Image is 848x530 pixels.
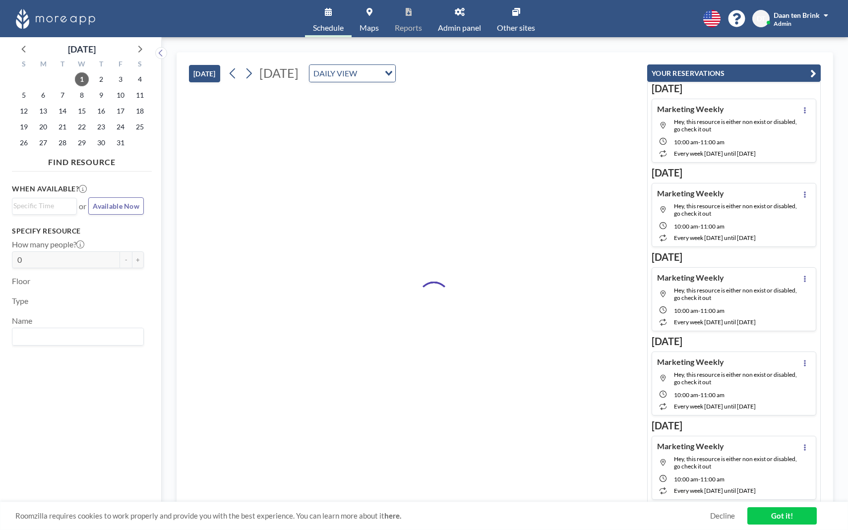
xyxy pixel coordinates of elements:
span: [DATE] [259,65,299,80]
input: Search for option [360,67,379,80]
span: Tuesday, October 28, 2025 [56,136,69,150]
button: YOUR RESERVATIONS [647,64,821,82]
span: Reports [395,24,422,32]
h4: Marketing Weekly [657,188,724,198]
span: Friday, October 24, 2025 [114,120,127,134]
span: Sunday, October 26, 2025 [17,136,31,150]
div: S [14,59,34,71]
div: M [34,59,53,71]
a: here. [384,511,401,520]
span: Wednesday, October 22, 2025 [75,120,89,134]
h4: Marketing Weekly [657,441,724,451]
button: - [120,251,132,268]
div: [DATE] [68,42,96,56]
button: + [132,251,144,268]
span: Daan ten Brink [774,11,820,19]
span: - [698,475,700,483]
span: 10:00 AM [674,391,698,399]
span: Tuesday, October 14, 2025 [56,104,69,118]
label: Name [12,316,32,326]
span: Available Now [93,202,139,210]
span: - [698,138,700,146]
span: Friday, October 31, 2025 [114,136,127,150]
div: F [111,59,130,71]
span: 10:00 AM [674,223,698,230]
div: S [130,59,149,71]
div: Search for option [12,328,143,345]
span: 11:00 AM [700,475,725,483]
span: 11:00 AM [700,223,725,230]
span: 11:00 AM [700,391,725,399]
label: Type [12,296,28,306]
span: Admin panel [438,24,481,32]
span: Sunday, October 5, 2025 [17,88,31,102]
span: Wednesday, October 1, 2025 [75,72,89,86]
span: Friday, October 10, 2025 [114,88,127,102]
span: Thursday, October 16, 2025 [94,104,108,118]
h3: [DATE] [652,335,816,348]
span: every week [DATE] until [DATE] [674,150,756,157]
span: Saturday, October 4, 2025 [133,72,147,86]
div: T [53,59,72,71]
span: Wednesday, October 29, 2025 [75,136,89,150]
span: Saturday, October 25, 2025 [133,120,147,134]
img: organization-logo [16,9,95,29]
span: 10:00 AM [674,475,698,483]
span: Schedule [313,24,344,32]
span: Friday, October 17, 2025 [114,104,127,118]
span: Tuesday, October 7, 2025 [56,88,69,102]
span: Monday, October 27, 2025 [36,136,50,150]
input: Search for option [13,330,138,343]
a: Decline [710,511,735,521]
div: Search for option [309,65,395,82]
h3: [DATE] [652,82,816,95]
span: Friday, October 3, 2025 [114,72,127,86]
span: - [698,307,700,314]
span: - [698,391,700,399]
span: Hey, this resource is either non exist or disabled, go check it out [674,371,797,386]
span: Admin [774,20,791,27]
span: Tuesday, October 21, 2025 [56,120,69,134]
span: Wednesday, October 8, 2025 [75,88,89,102]
span: Hey, this resource is either non exist or disabled, go check it out [674,202,797,217]
label: How many people? [12,239,84,249]
span: 11:00 AM [700,307,725,314]
span: Monday, October 6, 2025 [36,88,50,102]
span: - [698,223,700,230]
input: Search for option [13,200,71,211]
span: Saturday, October 18, 2025 [133,104,147,118]
span: Hey, this resource is either non exist or disabled, go check it out [674,287,797,301]
span: Thursday, October 30, 2025 [94,136,108,150]
span: 10:00 AM [674,307,698,314]
span: Thursday, October 9, 2025 [94,88,108,102]
span: Wednesday, October 15, 2025 [75,104,89,118]
h3: [DATE] [652,167,816,179]
h4: FIND RESOURCE [12,153,152,167]
button: [DATE] [189,65,220,82]
span: Roomzilla requires cookies to work properly and provide you with the best experience. You can lea... [15,511,710,521]
a: Got it! [747,507,817,525]
span: Hey, this resource is either non exist or disabled, go check it out [674,118,797,133]
h3: [DATE] [652,251,816,263]
span: or [79,201,86,211]
span: Sunday, October 12, 2025 [17,104,31,118]
button: Available Now [88,197,144,215]
span: every week [DATE] until [DATE] [674,487,756,494]
span: Other sites [497,24,535,32]
span: Thursday, October 23, 2025 [94,120,108,134]
span: Monday, October 20, 2025 [36,120,50,134]
h4: Marketing Weekly [657,104,724,114]
span: Maps [360,24,379,32]
span: Monday, October 13, 2025 [36,104,50,118]
label: Floor [12,276,30,286]
div: T [91,59,111,71]
span: Saturday, October 11, 2025 [133,88,147,102]
span: Thursday, October 2, 2025 [94,72,108,86]
span: 11:00 AM [700,138,725,146]
h4: Marketing Weekly [657,273,724,283]
span: 10:00 AM [674,138,698,146]
span: every week [DATE] until [DATE] [674,318,756,326]
span: every week [DATE] until [DATE] [674,403,756,410]
span: Hey, this resource is either non exist or disabled, go check it out [674,455,797,470]
div: Search for option [12,198,76,213]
